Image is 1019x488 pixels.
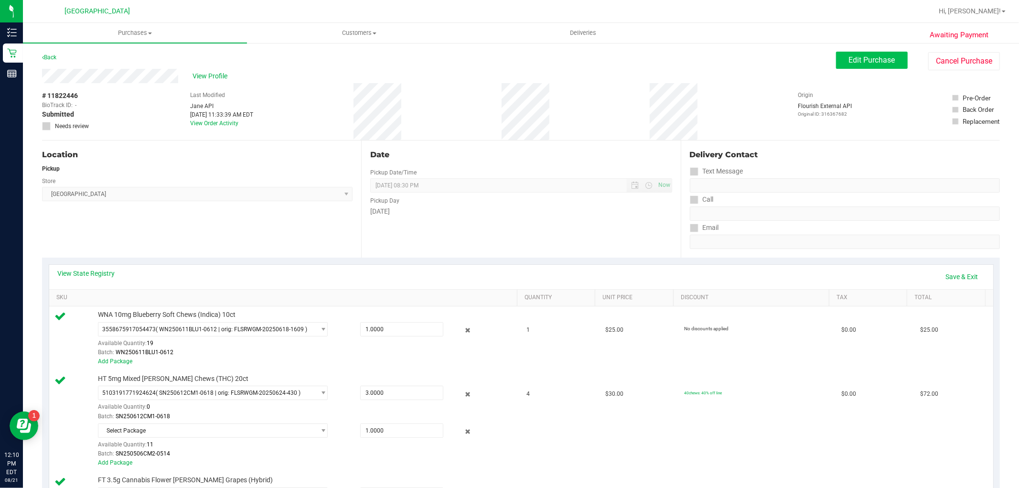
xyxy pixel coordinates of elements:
[10,412,38,440] iframe: Resource center
[681,294,826,302] a: Discount
[147,441,153,448] span: 11
[690,178,1000,193] input: Format: (999) 999-9999
[605,390,623,399] span: $30.00
[102,326,156,333] span: 3558675917054473
[98,400,340,419] div: Available Quantity:
[58,269,115,278] a: View State Registry
[690,164,743,178] label: Text Message
[247,29,471,37] span: Customers
[928,52,1000,70] button: Cancel Purchase
[147,340,153,347] span: 19
[4,451,19,477] p: 12:10 PM EDT
[361,323,443,336] input: 1.0000
[98,459,132,466] a: Add Package
[23,29,247,37] span: Purchases
[920,325,938,335] span: $25.00
[98,476,273,485] span: FT 3.5g Cannabis Flower [PERSON_NAME] Grapes (Hybrid)
[690,206,1000,221] input: Format: (999) 999-9999
[7,48,17,58] inline-svg: Retail
[42,54,56,61] a: Back
[963,105,995,114] div: Back Order
[116,349,173,356] span: WN250611BLU1-0612
[98,336,340,355] div: Available Quantity:
[798,91,813,99] label: Origin
[42,177,55,185] label: Store
[690,149,1000,161] div: Delivery Contact
[42,109,74,119] span: Submitted
[102,390,156,396] span: 5103191771924624
[605,325,623,335] span: $25.00
[247,23,471,43] a: Customers
[603,294,670,302] a: Unit Price
[963,93,991,103] div: Pre-Order
[55,122,89,130] span: Needs review
[836,52,908,69] button: Edit Purchase
[525,294,591,302] a: Quantity
[939,7,1001,15] span: Hi, [PERSON_NAME]!
[190,102,253,110] div: Jane API
[361,424,443,437] input: 1.0000
[684,326,729,331] span: No discounts applied
[370,206,672,217] div: [DATE]
[963,117,1000,126] div: Replacement
[156,390,300,396] span: ( SN250612CM1-0618 | orig: FLSRWGM-20250624-430 )
[370,196,399,205] label: Pickup Day
[940,269,985,285] a: Save & Exit
[841,325,856,335] span: $0.00
[557,29,609,37] span: Deliveries
[527,325,530,335] span: 1
[690,193,714,206] label: Call
[930,30,988,41] span: Awaiting Payment
[98,349,114,356] span: Batch:
[798,110,852,118] p: Original ID: 316367682
[42,149,353,161] div: Location
[156,326,307,333] span: ( WN250611BLU1-0612 | orig: FLSRWGM-20250618-1609 )
[42,165,60,172] strong: Pickup
[147,403,150,410] span: 0
[7,69,17,78] inline-svg: Reports
[98,310,236,319] span: WNA 10mg Blueberry Soft Chews (Indica) 10ct
[920,390,938,399] span: $72.00
[315,424,327,437] span: select
[98,424,315,437] span: Select Package
[190,110,253,119] div: [DATE] 11:33:39 AM EDT
[798,102,852,118] div: Flourish External API
[915,294,982,302] a: Total
[193,71,231,81] span: View Profile
[527,390,530,399] span: 4
[370,149,672,161] div: Date
[684,390,722,395] span: 40chews: 40% off line
[370,168,417,177] label: Pickup Date/Time
[837,294,903,302] a: Tax
[116,413,170,420] span: SN250612CM1-0618
[471,23,695,43] a: Deliveries
[690,221,719,235] label: Email
[361,386,443,400] input: 3.0000
[28,410,40,422] iframe: Resource center unread badge
[98,413,114,420] span: Batch:
[849,55,895,65] span: Edit Purchase
[7,28,17,37] inline-svg: Inventory
[190,120,238,127] a: View Order Activity
[98,450,114,457] span: Batch:
[42,91,78,101] span: # 11822446
[98,358,132,365] a: Add Package
[4,477,19,484] p: 08/21
[841,390,856,399] span: $0.00
[190,91,225,99] label: Last Modified
[116,450,170,457] span: SN250506CM2-0514
[315,386,327,400] span: select
[42,101,73,109] span: BioTrack ID:
[56,294,514,302] a: SKU
[65,7,130,15] span: [GEOGRAPHIC_DATA]
[98,438,340,456] div: Available Quantity:
[75,101,76,109] span: -
[23,23,247,43] a: Purchases
[98,374,248,383] span: HT 5mg Mixed [PERSON_NAME] Chews (THC) 20ct
[315,323,327,336] span: select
